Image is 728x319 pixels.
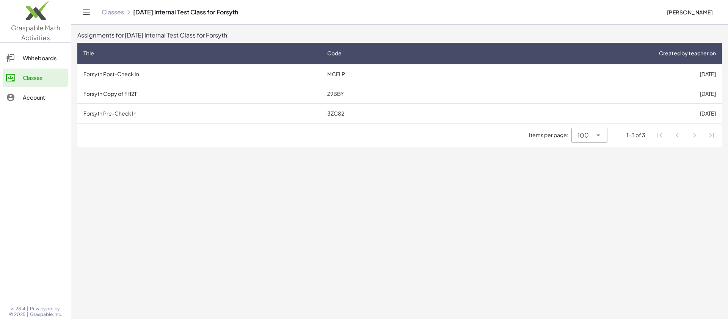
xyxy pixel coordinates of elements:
td: MCFLP [321,64,445,84]
button: Toggle navigation [80,6,93,18]
td: Forsyth Post-Check In [77,64,321,84]
button: [PERSON_NAME] [661,5,719,19]
div: 1-3 of 3 [626,131,645,139]
span: | [27,311,28,317]
td: 3ZC82 [321,103,445,123]
td: [DATE] [445,103,722,123]
span: Code [327,49,342,57]
td: [DATE] [445,64,722,84]
span: Items per page: [529,131,571,139]
div: Account [23,93,65,102]
span: v1.28.4 [11,306,25,312]
a: Classes [3,69,68,87]
a: Classes [102,8,124,16]
span: Title [83,49,94,57]
a: Account [3,88,68,106]
td: Z9BBY [321,84,445,103]
td: [DATE] [445,84,722,103]
span: 100 [577,131,589,140]
nav: Pagination Navigation [651,127,720,144]
td: Forsyth Pre-Check In [77,103,321,123]
span: © 2025 [9,311,25,317]
span: | [27,306,28,312]
div: Classes [23,73,65,82]
a: Whiteboards [3,49,68,67]
a: Privacy policy [30,306,62,312]
span: [PERSON_NAME] [667,9,713,16]
span: Graspable, Inc. [30,311,62,317]
span: Graspable Math Activities [11,23,60,42]
span: Created by teacher on [659,49,716,57]
div: Assignments for [DATE] Internal Test Class for Forsyth: [77,31,722,40]
td: Forsyth Copy of FH2T [77,84,321,103]
div: Whiteboards [23,53,65,63]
